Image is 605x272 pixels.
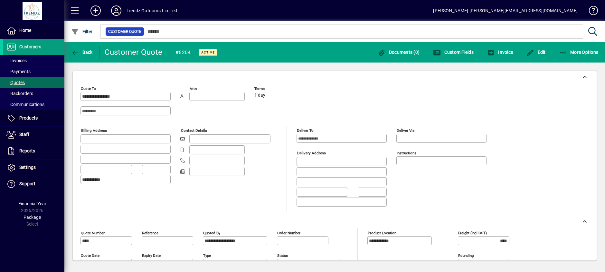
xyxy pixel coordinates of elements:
[433,50,474,55] span: Custom Fields
[142,230,158,235] mat-label: Reference
[70,46,94,58] button: Back
[71,50,93,55] span: Back
[19,115,38,121] span: Products
[433,5,578,16] div: [PERSON_NAME] [PERSON_NAME][EMAIL_ADDRESS][DOMAIN_NAME]
[175,47,191,58] div: #5204
[397,128,414,133] mat-label: Deliver via
[106,5,127,16] button: Profile
[108,28,141,35] span: Customer Quote
[64,46,100,58] app-page-header-button: Back
[559,50,599,55] span: More Options
[6,80,25,85] span: Quotes
[458,253,474,257] mat-label: Rounding
[378,50,420,55] span: Documents (0)
[81,86,96,91] mat-label: Quote To
[6,102,44,107] span: Communications
[71,29,93,34] span: Filter
[81,230,105,235] mat-label: Quote number
[3,176,64,192] a: Support
[3,127,64,143] a: Staff
[201,50,215,54] span: Active
[24,215,41,220] span: Package
[3,88,64,99] a: Backorders
[19,148,35,153] span: Reports
[3,143,64,159] a: Reports
[558,46,600,58] button: More Options
[19,132,29,137] span: Staff
[3,23,64,39] a: Home
[142,253,161,257] mat-label: Expiry date
[85,5,106,16] button: Add
[3,160,64,176] a: Settings
[190,86,197,91] mat-label: Attn
[526,50,546,55] span: Edit
[18,201,46,206] span: Financial Year
[487,50,513,55] span: Invoice
[105,47,163,57] div: Customer Quote
[19,44,41,49] span: Customers
[431,46,475,58] button: Custom Fields
[297,128,314,133] mat-label: Deliver To
[19,28,31,33] span: Home
[277,253,288,257] mat-label: Status
[376,46,421,58] button: Documents (0)
[6,91,33,96] span: Backorders
[6,69,31,74] span: Payments
[3,99,64,110] a: Communications
[81,253,99,257] mat-label: Quote date
[127,5,177,16] div: Trendz Outdoors Limited
[254,93,265,98] span: 1 day
[486,46,515,58] button: Invoice
[584,1,597,22] a: Knowledge Base
[3,110,64,126] a: Products
[203,230,220,235] mat-label: Quoted by
[19,181,35,186] span: Support
[254,87,293,91] span: Terms
[3,77,64,88] a: Quotes
[397,151,416,155] mat-label: Instructions
[458,230,487,235] mat-label: Freight (incl GST)
[3,55,64,66] a: Invoices
[3,66,64,77] a: Payments
[525,46,547,58] button: Edit
[277,230,300,235] mat-label: Order number
[19,165,36,170] span: Settings
[70,26,94,37] button: Filter
[6,58,27,63] span: Invoices
[368,230,396,235] mat-label: Product location
[203,253,211,257] mat-label: Type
